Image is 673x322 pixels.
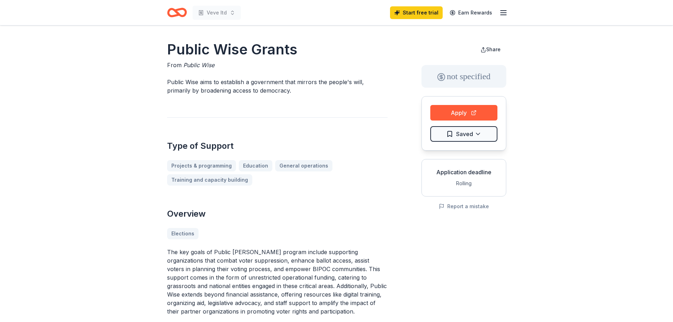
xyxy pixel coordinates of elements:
[167,174,252,186] a: Training and capacity building
[421,65,506,88] div: not specified
[275,160,332,171] a: General operations
[439,202,489,211] button: Report a mistake
[193,6,241,20] button: Veve ltd
[475,42,506,57] button: Share
[167,160,236,171] a: Projects & programming
[427,179,500,188] div: Rolling
[427,168,500,176] div: Application deadline
[430,126,497,142] button: Saved
[207,8,227,17] span: Veve ltd
[390,6,443,19] a: Start free trial
[167,61,388,69] div: From
[167,140,388,152] h2: Type of Support
[167,4,187,21] a: Home
[430,105,497,121] button: Apply
[445,6,496,19] a: Earn Rewards
[167,40,388,59] h1: Public Wise Grants
[456,129,473,139] span: Saved
[486,46,501,52] span: Share
[167,78,388,95] p: Public Wise aims to establish a government that mirrors the people's will, primarily by broadenin...
[183,62,214,69] span: Public Wise
[167,208,388,219] h2: Overview
[239,160,272,171] a: Education
[167,248,388,316] p: The key goals of Public [PERSON_NAME] program include supporting organizations that combat voter ...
